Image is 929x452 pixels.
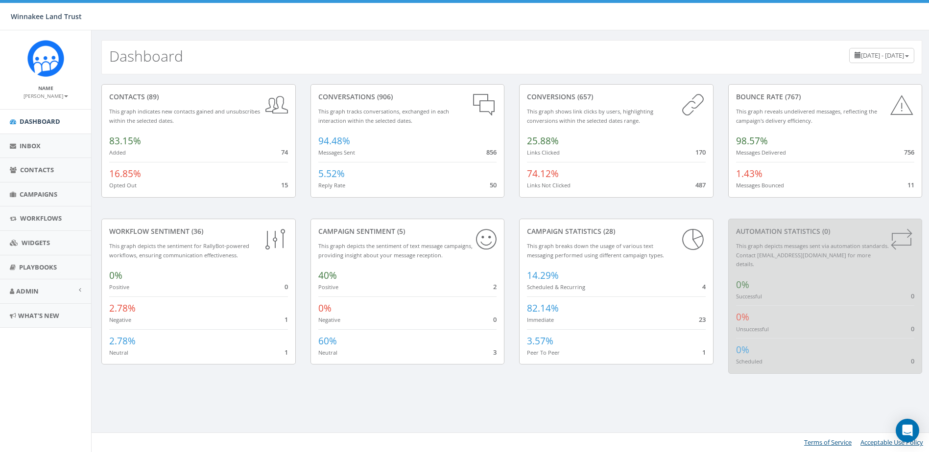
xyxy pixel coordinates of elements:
[527,149,560,156] small: Links Clicked
[24,91,68,100] a: [PERSON_NAME]
[109,226,288,236] div: Workflow Sentiment
[318,242,473,259] small: This graph depicts the sentiment of text message campaigns, providing insight about your message ...
[318,226,497,236] div: Campaign Sentiment
[109,349,128,356] small: Neutral
[486,148,497,157] span: 856
[22,238,50,247] span: Widgets
[861,51,904,60] span: [DATE] - [DATE]
[527,316,554,323] small: Immediate
[318,302,332,315] span: 0%
[281,181,288,189] span: 15
[527,349,560,356] small: Peer To Peer
[695,148,706,157] span: 170
[318,108,449,124] small: This graph tracks conversations, exchanged in each interaction within the selected dates.
[318,349,337,356] small: Neutral
[109,135,141,147] span: 83.15%
[911,357,914,365] span: 0
[281,148,288,157] span: 74
[318,335,337,347] span: 60%
[38,85,53,91] small: Name
[527,92,706,102] div: conversions
[527,283,585,291] small: Scheduled & Recurring
[527,335,553,347] span: 3.57%
[19,263,57,271] span: Playbooks
[20,141,41,150] span: Inbox
[820,226,830,236] span: (0)
[285,348,288,357] span: 1
[736,311,749,323] span: 0%
[527,167,559,180] span: 74.12%
[109,181,137,189] small: Opted Out
[375,92,393,101] span: (906)
[493,282,497,291] span: 2
[109,335,136,347] span: 2.78%
[109,92,288,102] div: contacts
[490,181,497,189] span: 50
[736,167,762,180] span: 1.43%
[109,48,183,64] h2: Dashboard
[527,269,559,282] span: 14.29%
[601,226,615,236] span: (28)
[736,358,762,365] small: Scheduled
[736,325,769,333] small: Unsuccessful
[109,242,249,259] small: This graph depicts the sentiment for RallyBot-powered workflows, ensuring communication effective...
[804,438,852,447] a: Terms of Service
[527,135,559,147] span: 25.88%
[109,316,131,323] small: Negative
[736,343,749,356] span: 0%
[736,242,889,268] small: This graph depicts messages sent via automation standards. Contact [EMAIL_ADDRESS][DOMAIN_NAME] f...
[24,92,68,99] small: [PERSON_NAME]
[702,282,706,291] span: 4
[527,181,571,189] small: Links Not Clicked
[896,419,919,442] div: Open Intercom Messenger
[575,92,593,101] span: (657)
[736,181,784,189] small: Messages Bounced
[27,40,64,77] img: Rally_Corp_Icon.png
[736,278,749,291] span: 0%
[190,226,203,236] span: (36)
[699,315,706,324] span: 23
[109,149,126,156] small: Added
[695,181,706,189] span: 487
[11,12,82,21] span: Winnakee Land Trust
[702,348,706,357] span: 1
[904,148,914,157] span: 756
[736,92,915,102] div: Bounce Rate
[109,167,141,180] span: 16.85%
[493,315,497,324] span: 0
[318,149,355,156] small: Messages Sent
[911,324,914,333] span: 0
[145,92,159,101] span: (89)
[736,226,915,236] div: Automation Statistics
[109,269,122,282] span: 0%
[318,167,345,180] span: 5.52%
[318,269,337,282] span: 40%
[736,293,762,300] small: Successful
[20,214,62,223] span: Workflows
[907,181,914,189] span: 11
[527,226,706,236] div: Campaign Statistics
[783,92,801,101] span: (767)
[911,292,914,300] span: 0
[318,135,350,147] span: 94.48%
[20,190,57,199] span: Campaigns
[318,316,340,323] small: Negative
[109,283,129,291] small: Positive
[20,117,60,126] span: Dashboard
[109,302,136,315] span: 2.78%
[18,311,59,320] span: What's New
[527,302,559,315] span: 82.14%
[285,315,288,324] span: 1
[285,282,288,291] span: 0
[527,242,664,259] small: This graph breaks down the usage of various text messaging performed using different campaign types.
[395,226,405,236] span: (5)
[318,181,345,189] small: Reply Rate
[736,108,877,124] small: This graph reveals undelivered messages, reflecting the campaign's delivery efficiency.
[20,165,54,174] span: Contacts
[736,135,768,147] span: 98.57%
[860,438,923,447] a: Acceptable Use Policy
[736,149,786,156] small: Messages Delivered
[16,287,39,295] span: Admin
[493,348,497,357] span: 3
[109,108,260,124] small: This graph indicates new contacts gained and unsubscribes within the selected dates.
